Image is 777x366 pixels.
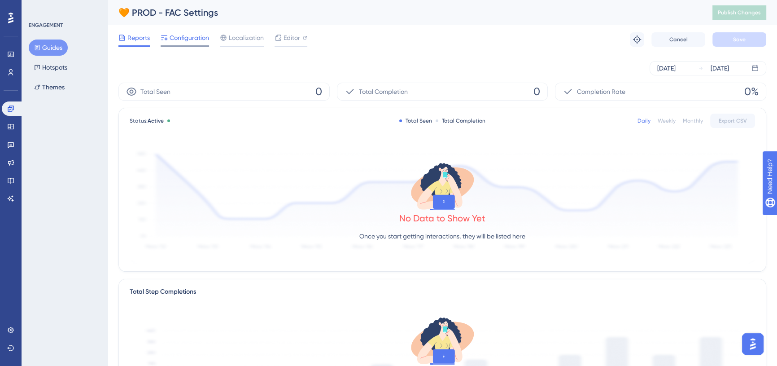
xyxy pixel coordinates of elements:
[399,212,485,225] div: No Data to Show Yet
[744,84,759,99] span: 0%
[436,117,485,124] div: Total Completion
[533,84,540,99] span: 0
[719,117,747,124] span: Export CSV
[21,2,56,13] span: Need Help?
[170,32,209,43] span: Configuration
[710,114,755,128] button: Export CSV
[399,117,432,124] div: Total Seen
[29,22,63,29] div: ENGAGEMENT
[359,231,525,242] p: Once you start getting interactions, they will be listed here
[651,32,705,47] button: Cancel
[130,287,196,297] div: Total Step Completions
[669,36,688,43] span: Cancel
[577,86,625,97] span: Completion Rate
[29,59,73,75] button: Hotspots
[315,84,322,99] span: 0
[29,40,68,56] button: Guides
[712,32,766,47] button: Save
[127,32,150,43] span: Reports
[711,63,729,74] div: [DATE]
[712,5,766,20] button: Publish Changes
[657,63,676,74] div: [DATE]
[658,117,676,124] div: Weekly
[148,118,164,124] span: Active
[140,86,170,97] span: Total Seen
[683,117,703,124] div: Monthly
[118,6,690,19] div: 🧡 PROD - FAC Settings
[229,32,264,43] span: Localization
[739,331,766,357] iframe: To enrich screen reader interactions, please activate Accessibility in Grammarly extension settings
[29,79,70,95] button: Themes
[637,117,650,124] div: Daily
[359,86,408,97] span: Total Completion
[733,36,746,43] span: Save
[284,32,300,43] span: Editor
[718,9,761,16] span: Publish Changes
[130,117,164,124] span: Status:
